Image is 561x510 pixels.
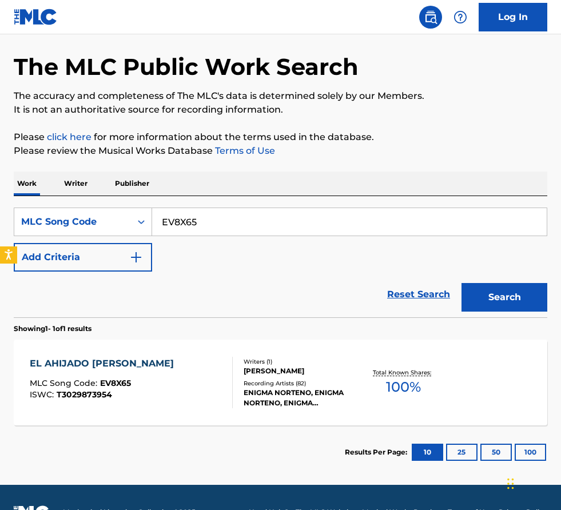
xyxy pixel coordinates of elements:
button: Add Criteria [14,243,152,272]
div: Drag [507,467,514,501]
p: Please review the Musical Works Database [14,144,547,158]
span: EV8X65 [100,378,131,388]
div: MLC Song Code [21,215,124,229]
span: ISWC : [30,389,57,400]
p: Results Per Page: [345,447,410,457]
div: Help [449,6,472,29]
div: Recording Artists ( 82 ) [244,379,360,388]
p: Publisher [112,172,153,196]
p: Writer [61,172,91,196]
p: Work [14,172,40,196]
p: Total Known Shares: [373,368,434,377]
img: search [424,10,437,24]
iframe: Chat Widget [504,455,561,510]
div: [PERSON_NAME] [244,366,360,376]
span: T3029873954 [57,389,112,400]
a: Reset Search [381,282,456,307]
img: 9d2ae6d4665cec9f34b9.svg [129,250,143,264]
div: Writers ( 1 ) [244,357,360,366]
span: MLC Song Code : [30,378,100,388]
form: Search Form [14,208,547,317]
a: Terms of Use [213,145,275,156]
a: Log In [479,3,547,31]
img: help [453,10,467,24]
p: It is not an authoritative source for recording information. [14,103,547,117]
a: EL AHIJADO [PERSON_NAME]MLC Song Code:EV8X65ISWC:T3029873954Writers (1)[PERSON_NAME]Recording Art... [14,340,547,425]
p: Please for more information about the terms used in the database. [14,130,547,144]
button: 25 [446,444,478,461]
div: ENIGMA NORTENO, ENIGMA NORTENO, ENIGMA [PERSON_NAME], [PERSON_NAME], ENIGMA NORTEÑO [244,388,360,408]
span: 100 % [386,377,421,397]
button: 10 [412,444,443,461]
button: Search [461,283,547,312]
h1: The MLC Public Work Search [14,53,359,81]
p: The accuracy and completeness of The MLC's data is determined solely by our Members. [14,89,547,103]
p: Showing 1 - 1 of 1 results [14,324,91,334]
button: 100 [515,444,546,461]
a: click here [47,132,91,142]
button: 50 [480,444,512,461]
img: MLC Logo [14,9,58,25]
a: Public Search [419,6,442,29]
div: EL AHIJADO [PERSON_NAME] [30,357,180,370]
